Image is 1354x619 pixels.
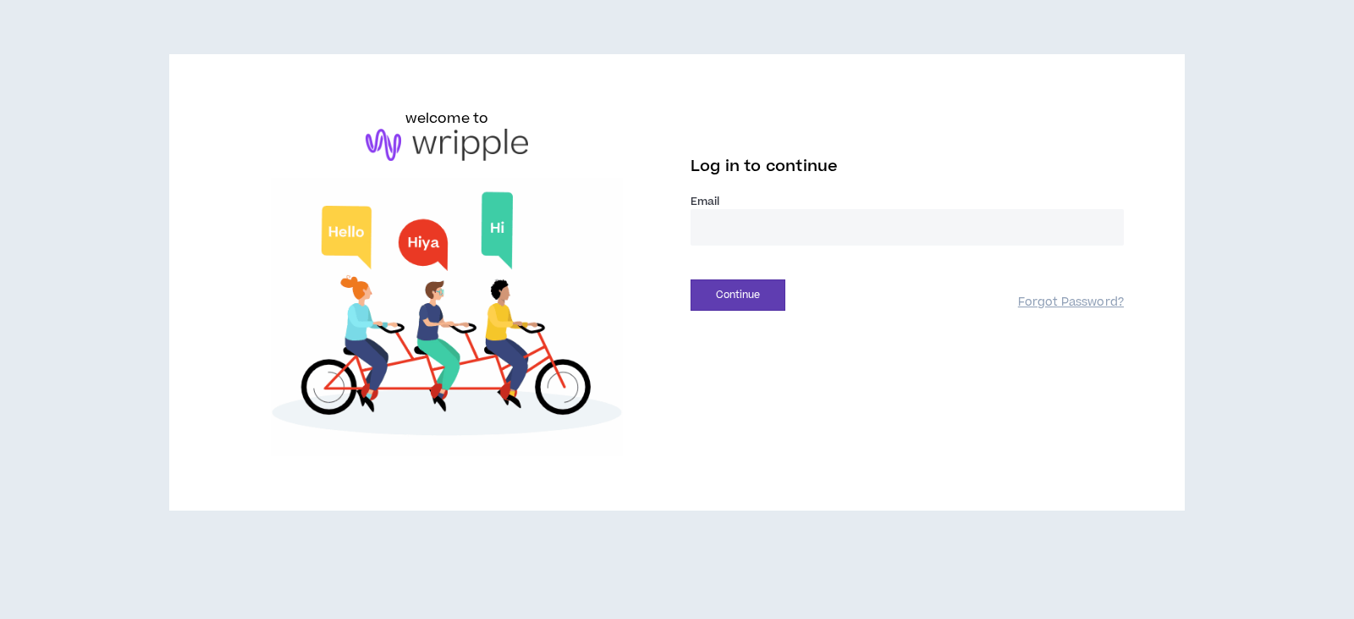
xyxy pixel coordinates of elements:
[691,194,1124,209] label: Email
[405,108,489,129] h6: welcome to
[1018,295,1124,311] a: Forgot Password?
[230,178,663,456] img: Welcome to Wripple
[366,129,528,161] img: logo-brand.png
[691,279,785,311] button: Continue
[691,156,838,177] span: Log in to continue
